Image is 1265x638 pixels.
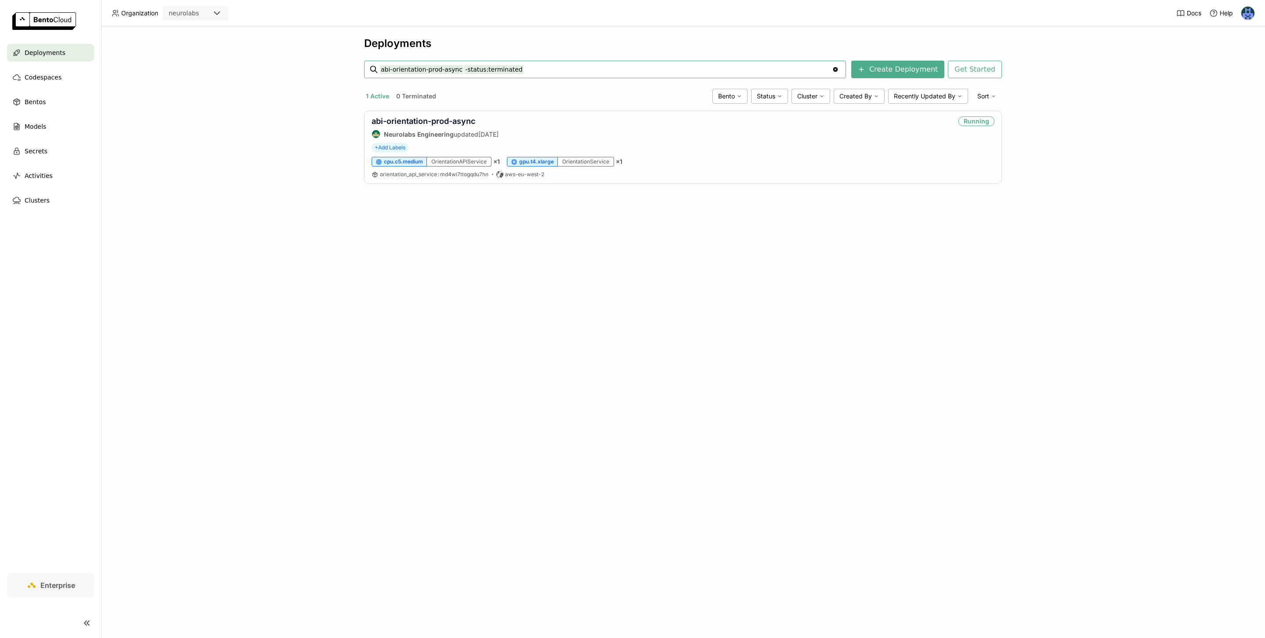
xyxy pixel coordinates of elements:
svg: Clear value [832,66,839,73]
span: Activities [25,170,53,181]
span: Enterprise [40,581,75,590]
span: +Add Labels [372,143,408,152]
span: Models [25,121,46,132]
div: Bento [712,89,748,104]
a: Activities [7,167,94,185]
span: × 1 [493,158,500,166]
div: Help [1209,9,1233,18]
span: Sort [977,92,989,100]
span: Help [1220,9,1233,17]
span: × 1 [616,158,622,166]
img: Neurolabs Engineering [372,130,380,138]
a: Models [7,118,94,135]
span: Status [757,92,775,100]
span: Bentos [25,97,46,107]
span: aws-eu-west-2 [505,171,544,178]
div: neurolabs [169,9,199,18]
button: 1 Active [364,91,391,102]
span: : [438,171,439,178]
a: Clusters [7,192,94,209]
span: Codespaces [25,72,61,83]
div: Created By [834,89,885,104]
div: OrientationService [558,157,614,167]
div: Sort [972,89,1002,104]
div: Status [751,89,788,104]
div: updated [372,130,499,138]
span: Organization [121,9,158,17]
span: cpu.c5.medium [384,158,423,165]
span: Created By [839,92,872,100]
span: Bento [718,92,735,100]
input: Selected neurolabs. [200,9,201,18]
span: Docs [1187,9,1201,17]
span: Recently Updated By [894,92,955,100]
input: Search [380,62,832,76]
a: Docs [1176,9,1201,18]
a: abi-orientation-prod-async [372,116,475,126]
div: OrientationAPIService [427,157,492,167]
div: Recently Updated By [888,89,968,104]
button: Get Started [948,61,1002,78]
img: logo [12,12,76,30]
div: Cluster [792,89,830,104]
strong: Neurolabs Engineering [384,130,454,138]
span: Clusters [25,195,50,206]
div: Deployments [364,37,1002,50]
a: Bentos [7,93,94,111]
span: orientation_api_service md4wi7ttogqdu7hn [380,171,488,178]
span: [DATE] [478,130,499,138]
a: Deployments [7,44,94,62]
span: gpu.t4.xlarge [519,158,554,165]
button: Create Deployment [851,61,944,78]
button: 0 Terminated [394,91,438,102]
span: Cluster [797,92,817,100]
a: orientation_api_service:md4wi7ttogqdu7hn [380,171,488,178]
img: Paul Pop [1241,7,1254,20]
span: Secrets [25,146,47,156]
span: Deployments [25,47,65,58]
div: Running [958,116,994,126]
a: Codespaces [7,69,94,86]
a: Secrets [7,142,94,160]
a: Enterprise [7,573,94,598]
